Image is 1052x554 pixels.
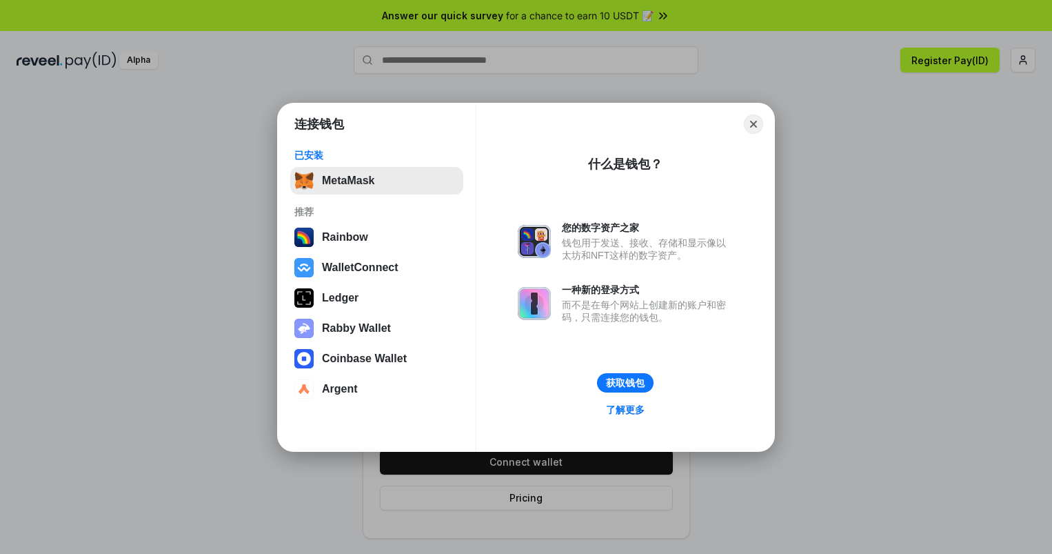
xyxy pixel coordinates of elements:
div: 了解更多 [606,404,645,416]
div: MetaMask [322,175,374,187]
div: 您的数字资产之家 [562,221,733,234]
button: Ledger [290,284,463,312]
img: svg+xml,%3Csvg%20xmlns%3D%22http%3A%2F%2Fwww.w3.org%2F2000%2Fsvg%22%20fill%3D%22none%22%20viewBox... [518,287,551,320]
img: svg+xml,%3Csvg%20xmlns%3D%22http%3A%2F%2Fwww.w3.org%2F2000%2Fsvg%22%20width%3D%2228%22%20height%3... [294,288,314,308]
div: Argent [322,383,358,395]
img: svg+xml,%3Csvg%20width%3D%22120%22%20height%3D%22120%22%20viewBox%3D%220%200%20120%20120%22%20fil... [294,228,314,247]
button: Argent [290,375,463,403]
img: svg+xml,%3Csvg%20fill%3D%22none%22%20height%3D%2233%22%20viewBox%3D%220%200%2035%2033%22%20width%... [294,171,314,190]
div: 钱包用于发送、接收、存储和显示像以太坊和NFT这样的数字资产。 [562,237,733,261]
button: Rainbow [290,224,463,251]
a: 了解更多 [598,401,653,419]
img: svg+xml,%3Csvg%20xmlns%3D%22http%3A%2F%2Fwww.w3.org%2F2000%2Fsvg%22%20fill%3D%22none%22%20viewBox... [294,319,314,338]
div: 什么是钱包？ [588,156,662,172]
button: Rabby Wallet [290,315,463,342]
h1: 连接钱包 [294,116,344,132]
button: 获取钱包 [597,373,654,393]
button: Close [744,115,763,134]
div: WalletConnect [322,261,398,274]
div: 推荐 [294,206,459,218]
button: WalletConnect [290,254,463,281]
button: MetaMask [290,167,463,195]
div: 而不是在每个网站上创建新的账户和密码，只需连接您的钱包。 [562,299,733,324]
div: Coinbase Wallet [322,353,407,365]
img: svg+xml,%3Csvg%20width%3D%2228%22%20height%3D%2228%22%20viewBox%3D%220%200%2028%2028%22%20fill%3D... [294,349,314,368]
div: Rainbow [322,231,368,244]
img: svg+xml,%3Csvg%20width%3D%2228%22%20height%3D%2228%22%20viewBox%3D%220%200%2028%2028%22%20fill%3D... [294,379,314,399]
img: svg+xml,%3Csvg%20xmlns%3D%22http%3A%2F%2Fwww.w3.org%2F2000%2Fsvg%22%20fill%3D%22none%22%20viewBox... [518,225,551,258]
div: 一种新的登录方式 [562,284,733,296]
div: 获取钱包 [606,377,645,389]
div: Rabby Wallet [322,322,391,335]
div: Ledger [322,292,358,304]
div: 已安装 [294,149,459,161]
img: svg+xml,%3Csvg%20width%3D%2228%22%20height%3D%2228%22%20viewBox%3D%220%200%2028%2028%22%20fill%3D... [294,258,314,277]
button: Coinbase Wallet [290,345,463,373]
